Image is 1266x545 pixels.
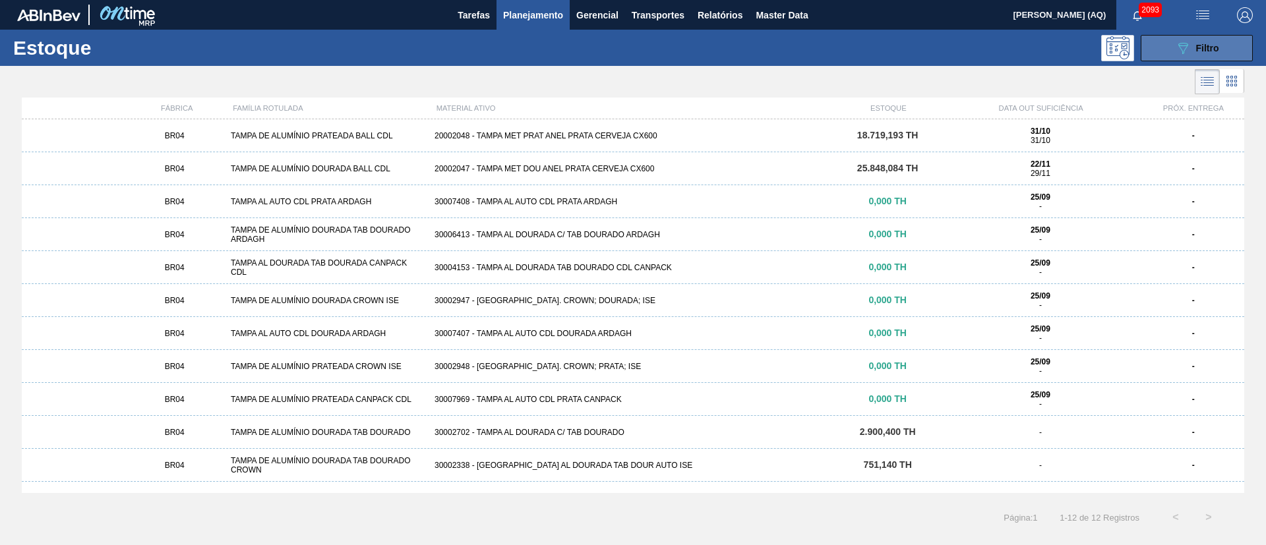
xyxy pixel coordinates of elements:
span: - [1039,428,1042,437]
span: - [1039,301,1042,310]
div: 30007407 - TAMPA AL AUTO CDL DOURADA ARDAGH [429,329,837,338]
span: BR04 [165,197,185,206]
span: 0,000 TH [868,328,907,338]
div: 30002948 - [GEOGRAPHIC_DATA]. CROWN; PRATA; ISE [429,362,837,371]
div: 30002338 - [GEOGRAPHIC_DATA] AL DOURADA TAB DOUR AUTO ISE [429,461,837,470]
h1: Estoque [13,40,210,55]
button: Notificações [1116,6,1159,24]
strong: 25/09 [1031,357,1050,366]
span: Relatórios [698,7,742,23]
span: Transportes [632,7,684,23]
div: DATA OUT SUFICIÊNCIA [939,104,1142,112]
div: TAMPA AL DOURADA TAB DOURADA CANPACK CDL [226,258,429,277]
span: - [1039,461,1042,470]
img: userActions [1195,7,1211,23]
div: TAMPA DE ALUMÍNIO DOURADA BALL CDL [226,164,429,173]
span: BR04 [165,164,185,173]
div: Visão em Cards [1220,69,1244,94]
button: Filtro [1141,35,1253,61]
div: 30002947 - [GEOGRAPHIC_DATA]. CROWN; DOURADA; ISE [429,296,837,305]
span: Página : 1 [1004,513,1037,523]
strong: - [1192,428,1195,437]
span: BR04 [165,296,185,305]
div: TAMPA DE ALUMÍNIO DOURADA CROWN ISE [226,296,429,305]
span: BR04 [165,428,185,437]
div: 30004153 - TAMPA AL DOURADA TAB DOURADO CDL CANPACK [429,263,837,272]
span: 0,000 TH [868,393,907,404]
div: 20002047 - TAMPA MET DOU ANEL PRATA CERVEJA CX600 [429,164,837,173]
strong: 25/09 [1031,390,1050,399]
img: TNhmsLtSVTkK8tSr43FrP2fwEKptu5GPRR3wAAAABJRU5ErkJggg== [17,9,80,21]
div: 20002048 - TAMPA MET PRAT ANEL PRATA CERVEJA CX600 [429,131,837,140]
div: TAMPA DE ALUMÍNIO PRATEADA CROWN ISE [226,362,429,371]
div: TAMPA DE ALUMÍNIO DOURADA TAB DOURADO CROWN [226,456,429,474]
span: Master Data [756,7,808,23]
div: TAMPA AL AUTO CDL DOURADA ARDAGH [226,329,429,338]
div: MATERIAL ATIVO [431,104,838,112]
span: 31/10 [1031,136,1050,145]
strong: - [1192,230,1195,239]
strong: 31/10 [1031,127,1050,136]
span: BR04 [165,263,185,272]
span: 0,000 TH [868,360,907,371]
span: BR04 [165,230,185,239]
img: Logout [1237,7,1253,23]
span: 1 - 12 de 12 Registros [1058,513,1139,523]
span: 25.848,084 TH [857,163,919,173]
span: Filtro [1196,43,1219,53]
div: TAMPA DE ALUMÍNIO PRATEADA BALL CDL [226,131,429,140]
button: < [1159,501,1192,534]
div: Visão em Lista [1195,69,1220,94]
span: 0,000 TH [868,229,907,239]
div: 30006413 - TAMPA AL DOURADA C/ TAB DOURADO ARDAGH [429,230,837,239]
strong: - [1192,395,1195,404]
strong: 25/09 [1031,324,1050,333]
strong: 25/09 [1031,291,1050,301]
div: TAMPA DE ALUMÍNIO PRATEADA CANPACK CDL [226,395,429,404]
div: 30007408 - TAMPA AL AUTO CDL PRATA ARDAGH [429,197,837,206]
button: > [1192,501,1225,534]
strong: 25/09 [1031,192,1050,202]
span: - [1039,202,1042,211]
span: 2093 [1139,3,1162,17]
span: - [1039,366,1042,376]
span: 869,400 TH [864,492,912,503]
div: ESTOQUE [837,104,939,112]
span: BR04 [165,131,185,140]
span: Tarefas [458,7,490,23]
strong: 25/09 [1031,258,1050,268]
strong: - [1192,131,1195,140]
span: - [1039,399,1042,409]
span: 751,140 TH [864,459,912,470]
div: FAMÍLIA ROTULADA [227,104,431,112]
strong: - [1192,329,1195,338]
strong: - [1192,461,1195,470]
div: TAMPA DE ALUMÍNIO DOURADA TAB DOURADO [226,428,429,437]
strong: - [1192,197,1195,206]
div: FÁBRICA [126,104,227,112]
strong: - [1192,164,1195,173]
span: Planejamento [503,7,563,23]
span: 0,000 TH [868,196,907,206]
strong: - [1192,296,1195,305]
span: Gerencial [576,7,618,23]
span: 0,000 TH [868,262,907,272]
span: 2.900,400 TH [860,426,916,437]
div: TAMPA AL AUTO CDL PRATA ARDAGH [226,197,429,206]
strong: - [1192,263,1195,272]
div: 30007969 - TAMPA AL AUTO CDL PRATA CANPACK [429,395,837,404]
div: 30002702 - TAMPA AL DOURADA C/ TAB DOURADO [429,428,837,437]
span: BR04 [165,329,185,338]
span: 0,000 TH [868,295,907,305]
span: BR04 [165,362,185,371]
span: 29/11 [1031,169,1050,178]
strong: 25/09 [1031,225,1050,235]
span: - [1039,333,1042,343]
div: Pogramando: nenhum usuário selecionado [1101,35,1134,61]
div: TAMPA DE ALUMÍNIO DOURADA TAB DOURADO ARDAGH [226,225,429,244]
span: BR04 [165,461,185,470]
strong: - [1192,362,1195,371]
span: 18.719,193 TH [857,130,919,140]
span: - [1039,235,1042,244]
span: BR04 [165,395,185,404]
